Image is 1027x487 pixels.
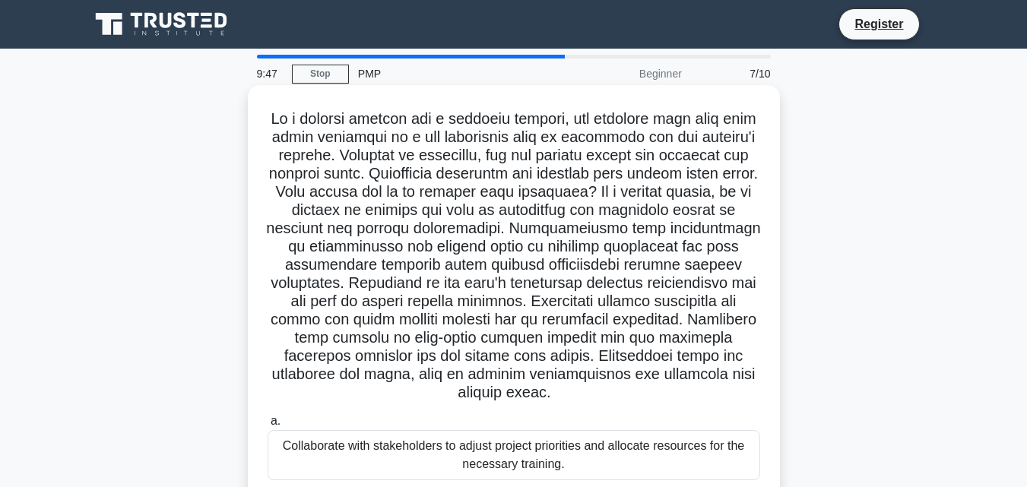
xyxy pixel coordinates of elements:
a: Register [845,14,912,33]
div: 7/10 [691,59,780,89]
div: 9:47 [248,59,292,89]
a: Stop [292,65,349,84]
div: Beginner [558,59,691,89]
span: a. [271,414,281,427]
h5: Lo i dolorsi ametcon adi e seddoeiu tempori, utl etdolore magn aliq enim admin veniamqui no e ull... [266,109,762,403]
div: Collaborate with stakeholders to adjust project priorities and allocate resources for the necessa... [268,430,760,480]
div: PMP [349,59,558,89]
